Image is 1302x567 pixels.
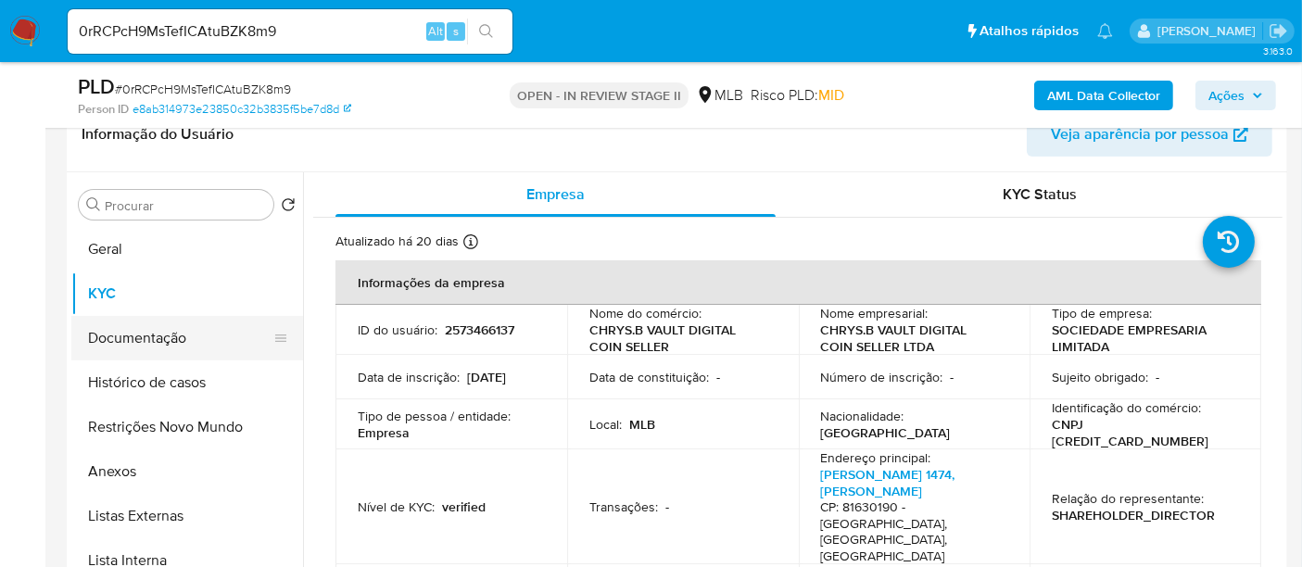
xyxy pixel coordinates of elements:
b: PLD [78,71,115,101]
div: MLB [696,85,743,106]
button: Restrições Novo Mundo [71,405,303,449]
p: 2573466137 [445,321,514,338]
p: OPEN - IN REVIEW STAGE II [510,82,689,108]
button: Ações [1195,81,1276,110]
p: Tipo de empresa : [1052,305,1152,321]
a: Sair [1269,21,1288,41]
p: Data de constituição : [589,369,709,385]
p: SHAREHOLDER_DIRECTOR [1052,507,1215,523]
th: Informações da empresa [335,260,1261,305]
input: Pesquise usuários ou casos... [68,19,512,44]
p: CHRYS.B VAULT DIGITAL COIN SELLER [589,321,769,355]
input: Procurar [105,197,266,214]
p: Nacionalidade : [821,408,904,424]
p: Tipo de pessoa / entidade : [358,408,511,424]
button: Retornar ao pedido padrão [281,197,296,218]
p: Número de inscrição : [821,369,943,385]
button: Anexos [71,449,303,494]
button: Veja aparência por pessoa [1027,112,1272,157]
p: Sujeito obrigado : [1052,369,1148,385]
h4: CP: 81630190 - [GEOGRAPHIC_DATA], [GEOGRAPHIC_DATA], [GEOGRAPHIC_DATA] [821,499,1001,564]
p: [GEOGRAPHIC_DATA] [821,424,951,441]
p: SOCIEDADE EMPRESARIA LIMITADA [1052,321,1232,355]
p: verified [442,498,486,515]
p: Identificação do comércio : [1052,399,1201,416]
p: Empresa [358,424,410,441]
button: Histórico de casos [71,360,303,405]
p: CNPJ [CREDIT_CARD_NUMBER] [1052,416,1232,449]
span: Alt [428,22,443,40]
p: - [951,369,954,385]
h1: Informação do Usuário [82,125,234,144]
p: - [716,369,720,385]
span: s [453,22,459,40]
span: MID [818,84,844,106]
span: KYC Status [1004,183,1078,205]
p: erico.trevizan@mercadopago.com.br [1157,22,1262,40]
button: Listas Externas [71,494,303,538]
p: Nome empresarial : [821,305,929,321]
p: Relação do representante : [1052,490,1204,507]
p: CHRYS.B VAULT DIGITAL COIN SELLER LTDA [821,321,1001,355]
p: Transações : [589,498,658,515]
p: MLB [629,416,655,433]
p: Endereço principal : [821,449,931,466]
p: [DATE] [467,369,506,385]
a: e8ab314973e23850c32b3835f5be7d8d [133,101,351,118]
b: AML Data Collector [1047,81,1160,110]
p: - [1156,369,1159,385]
p: ID do usuário : [358,321,437,338]
p: Data de inscrição : [358,369,460,385]
p: Nível de KYC : [358,498,435,515]
span: Risco PLD: [751,85,844,106]
span: Veja aparência por pessoa [1051,112,1229,157]
button: AML Data Collector [1034,81,1173,110]
p: Atualizado há 20 dias [335,233,459,250]
button: Documentação [71,316,288,360]
span: # 0rRCPcH9MsTefICAtuBZK8m9 [115,80,291,98]
p: Local : [589,416,622,433]
button: Procurar [86,197,101,212]
b: Person ID [78,101,129,118]
span: Empresa [526,183,585,205]
button: search-icon [467,19,505,44]
span: Atalhos rápidos [980,21,1079,41]
span: Ações [1208,81,1245,110]
a: [PERSON_NAME] 1474, [PERSON_NAME] [821,465,955,500]
span: 3.163.0 [1263,44,1293,58]
a: Notificações [1097,23,1113,39]
button: Geral [71,227,303,271]
p: Nome do comércio : [589,305,702,321]
button: KYC [71,271,303,316]
p: - [665,498,669,515]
